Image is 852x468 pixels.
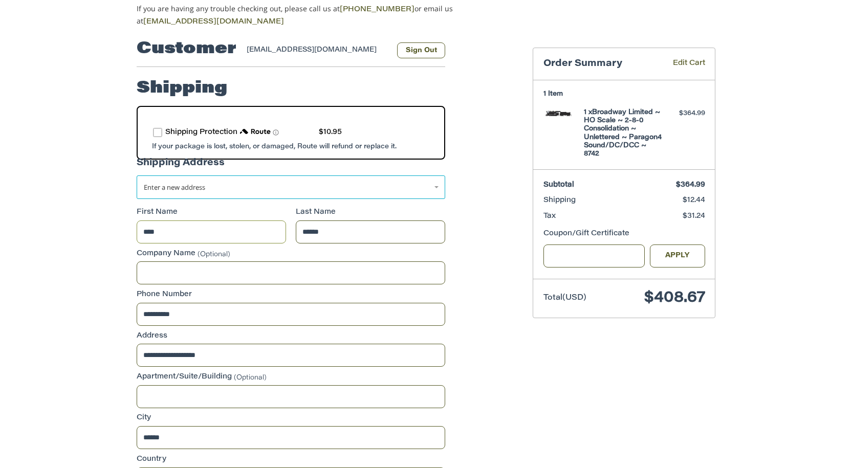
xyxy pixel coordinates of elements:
a: [PHONE_NUMBER] [340,6,414,13]
span: Subtotal [543,182,574,189]
h2: Customer [137,39,236,59]
label: Company Name [137,249,445,259]
label: Phone Number [137,289,445,300]
div: $364.99 [665,108,705,119]
div: [EMAIL_ADDRESS][DOMAIN_NAME] [247,45,387,58]
span: $31.24 [683,213,705,220]
label: Last Name [296,207,445,218]
label: Country [137,454,445,465]
div: route shipping protection selector element [153,122,429,143]
span: Shipping [543,197,576,204]
legend: Shipping Address [137,157,225,175]
a: [EMAIL_ADDRESS][DOMAIN_NAME] [143,18,284,26]
span: Tax [543,213,556,220]
label: City [137,413,445,424]
small: (Optional) [198,251,230,257]
div: Coupon/Gift Certificate [543,229,705,239]
span: Learn more [273,129,279,136]
a: Edit Cart [658,58,705,70]
h3: 1 Item [543,90,705,98]
span: Total (USD) [543,294,586,302]
label: First Name [137,207,286,218]
p: If you are having any trouble checking out, please call us at or email us at [137,3,485,28]
input: Gift Certificate or Coupon Code [543,244,645,268]
span: If your package is lost, stolen, or damaged, Route will refund or replace it. [152,143,397,150]
label: Address [137,331,445,342]
span: $408.67 [644,291,705,306]
label: Apartment/Suite/Building [137,372,445,383]
a: Enter or select a different address [137,175,445,199]
h3: Order Summary [543,58,658,70]
button: Apply [650,244,705,268]
span: $12.44 [683,197,705,204]
small: (Optional) [234,374,267,381]
span: $364.99 [676,182,705,189]
h2: Shipping [137,78,227,99]
span: Enter a new address [144,183,205,192]
button: Sign Out [397,42,445,58]
div: $10.95 [319,127,342,138]
span: Shipping Protection [165,129,237,136]
h4: 1 x Broadway Limited ~ HO Scale ~ 2-8-0 Consolidation ~ Unlettered ~ Paragon4 Sound/DC/DCC ~ 8742 [584,108,662,159]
